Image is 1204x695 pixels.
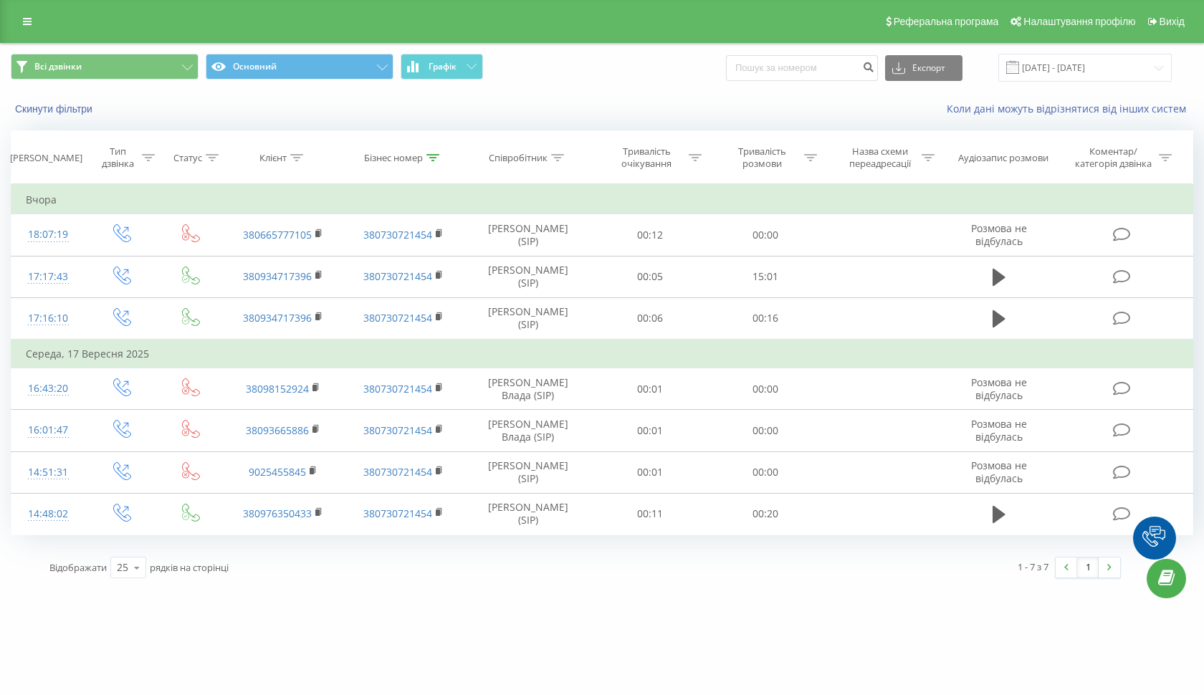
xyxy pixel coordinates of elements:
[708,410,823,451] td: 00:00
[958,152,1048,164] div: Аудіозапис розмови
[401,54,483,80] button: Графік
[1160,16,1185,27] span: Вихід
[173,152,202,164] div: Статус
[26,416,71,444] div: 16:01:47
[464,368,593,410] td: [PERSON_NAME] Влада (SIP)
[971,459,1027,485] span: Розмова не відбулась
[971,417,1027,444] span: Розмова не відбулась
[97,145,138,170] div: Тип дзвінка
[363,423,432,437] a: 380730721454
[363,507,432,520] a: 380730721454
[117,560,128,575] div: 25
[894,16,999,27] span: Реферальна програма
[34,61,82,72] span: Всі дзвінки
[11,340,1193,368] td: Середа, 17 Вересня 2025
[26,500,71,528] div: 14:48:02
[243,311,312,325] a: 380934717396
[243,507,312,520] a: 380976350433
[947,102,1193,115] a: Коли дані можуть відрізнятися вiд інших систем
[11,186,1193,214] td: Вчора
[1023,16,1135,27] span: Налаштування профілю
[150,561,229,574] span: рядків на сторінці
[26,221,71,249] div: 18:07:19
[464,214,593,256] td: [PERSON_NAME] (SIP)
[593,297,708,340] td: 00:06
[363,228,432,241] a: 380730721454
[364,152,423,164] div: Бізнес номер
[593,256,708,297] td: 00:05
[593,368,708,410] td: 00:01
[249,465,306,479] a: 9025455845
[841,145,918,170] div: Назва схеми переадресації
[971,221,1027,248] span: Розмова не відбулась
[243,269,312,283] a: 380934717396
[593,214,708,256] td: 00:12
[708,256,823,297] td: 15:01
[464,256,593,297] td: [PERSON_NAME] (SIP)
[708,451,823,493] td: 00:00
[593,493,708,535] td: 00:11
[708,493,823,535] td: 00:20
[243,228,312,241] a: 380665777105
[489,152,548,164] div: Співробітник
[708,368,823,410] td: 00:00
[363,382,432,396] a: 380730721454
[246,382,309,396] a: 38098152924
[259,152,287,164] div: Клієнт
[971,375,1027,402] span: Розмова не відбулась
[1018,560,1048,574] div: 1 - 7 з 7
[206,54,393,80] button: Основний
[10,152,82,164] div: [PERSON_NAME]
[11,102,100,115] button: Скинути фільтри
[593,451,708,493] td: 00:01
[1071,145,1155,170] div: Коментар/категорія дзвінка
[363,269,432,283] a: 380730721454
[885,55,962,81] button: Експорт
[26,459,71,486] div: 14:51:31
[593,410,708,451] td: 00:01
[608,145,685,170] div: Тривалість очікування
[464,410,593,451] td: [PERSON_NAME] Влада (SIP)
[363,311,432,325] a: 380730721454
[26,375,71,403] div: 16:43:20
[26,305,71,332] div: 17:16:10
[49,561,107,574] span: Відображати
[726,55,878,81] input: Пошук за номером
[363,465,432,479] a: 380730721454
[708,214,823,256] td: 00:00
[1077,557,1099,577] a: 1
[464,493,593,535] td: [PERSON_NAME] (SIP)
[246,423,309,437] a: 38093665886
[11,54,199,80] button: Всі дзвінки
[724,145,801,170] div: Тривалість розмови
[429,62,457,72] span: Графік
[708,297,823,340] td: 00:16
[464,451,593,493] td: [PERSON_NAME] (SIP)
[26,263,71,291] div: 17:17:43
[464,297,593,340] td: [PERSON_NAME] (SIP)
